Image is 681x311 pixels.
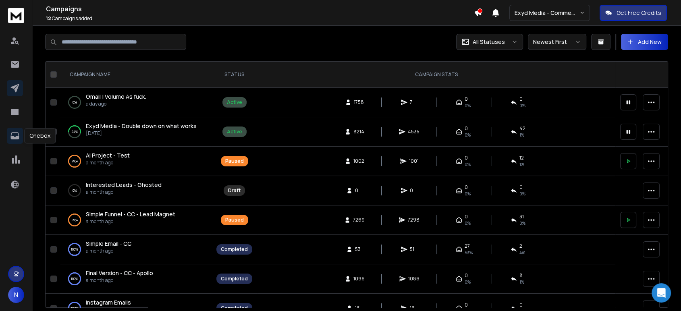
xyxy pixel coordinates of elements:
p: a month ago [86,218,175,225]
p: Exyd Media - Commercial Cleaning [515,9,579,17]
a: Exyd Media - Double down on what works [86,122,197,130]
span: 1086 [408,276,419,282]
span: 0% [465,279,471,285]
span: 27 [465,243,470,249]
td: 99%AI Project - Testa month ago [60,147,212,176]
span: 0 [519,96,523,102]
span: 53 [355,246,363,253]
h1: Campaigns [46,4,474,14]
span: 0% [465,132,471,138]
th: CAMPAIGN STATS [257,62,615,88]
span: 0 [519,302,523,308]
span: 0 [465,184,468,191]
p: Campaigns added [46,15,474,22]
div: Paused [225,217,244,223]
span: 1 % [519,161,524,168]
span: 1096 [353,276,365,282]
p: 0 % [73,98,77,106]
div: Draft [228,187,241,194]
span: 0 % [519,102,525,109]
a: Instagram Emails [86,299,131,307]
span: 0% [519,191,525,197]
p: a month ago [86,189,162,195]
p: 99 % [72,216,78,224]
a: Simple Funnel - CC - Lead Magnet [86,210,175,218]
span: Instagram Emails [86,299,131,306]
td: 99%Simple Funnel - CC - Lead Magneta month ago [60,205,212,235]
span: Simple Email - CC [86,240,131,247]
td: 0%Interested Leads - Ghosteda month ago [60,176,212,205]
button: Newest First [528,34,586,50]
p: a day ago [86,101,146,107]
div: Onebox [24,128,56,143]
span: 53 % [465,249,473,256]
span: 0 [355,187,363,194]
a: Interested Leads - Ghosted [86,181,162,189]
span: 0 [465,214,468,220]
p: 54 % [71,128,78,136]
span: AI Project - Test [86,151,130,159]
button: N [8,287,24,303]
span: 0 [465,155,468,161]
span: 0% [465,102,471,109]
p: a month ago [86,248,131,254]
div: Paused [225,158,244,164]
span: 8 [519,272,523,279]
span: 42 [519,125,525,132]
button: Add New [621,34,668,50]
p: a month ago [86,160,130,166]
span: 7 [410,99,418,106]
span: 0 [410,187,418,194]
a: Final Version - CC - Apollo [86,269,153,277]
span: 1758 [354,99,364,106]
span: 0 [465,125,468,132]
button: Get Free Credits [600,5,667,21]
span: 1002 [353,158,364,164]
div: Completed [221,246,248,253]
span: 4535 [408,129,419,135]
p: 100 % [71,245,78,253]
span: 0% [465,191,471,197]
p: [DATE] [86,130,197,137]
span: 0% [465,220,471,226]
span: 31 [519,214,524,220]
div: Completed [221,276,248,282]
p: 99 % [72,157,78,165]
p: Get Free Credits [617,9,661,17]
div: Open Intercom Messenger [652,283,671,303]
span: 1 % [519,132,524,138]
p: a month ago [86,277,153,284]
span: 7298 [408,217,419,223]
div: Active [227,129,242,135]
span: 2 [519,243,522,249]
a: AI Project - Test [86,151,130,160]
span: 0 [465,96,468,102]
th: STATUS [212,62,257,88]
th: CAMPAIGN NAME [60,62,212,88]
span: 4 % [519,249,525,256]
a: Simple Email - CC [86,240,131,248]
span: 51 [410,246,418,253]
img: logo [8,8,24,23]
a: Gmail | Volume As fuck. [86,93,146,101]
span: 0 % [519,220,525,226]
p: 100 % [71,275,78,283]
td: 100%Final Version - CC - Apolloa month ago [60,264,212,294]
span: 0 [465,272,468,279]
span: 12 [519,155,524,161]
span: 8214 [353,129,364,135]
span: 1001 [409,158,419,164]
span: 0 [519,184,523,191]
td: 0%Gmail | Volume As fuck.a day ago [60,88,212,117]
p: All Statuses [473,38,505,46]
span: 12 [46,15,51,22]
td: 54%Exyd Media - Double down on what works[DATE] [60,117,212,147]
span: 1 % [519,279,524,285]
p: 0 % [73,187,77,195]
td: 100%Simple Email - CCa month ago [60,235,212,264]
